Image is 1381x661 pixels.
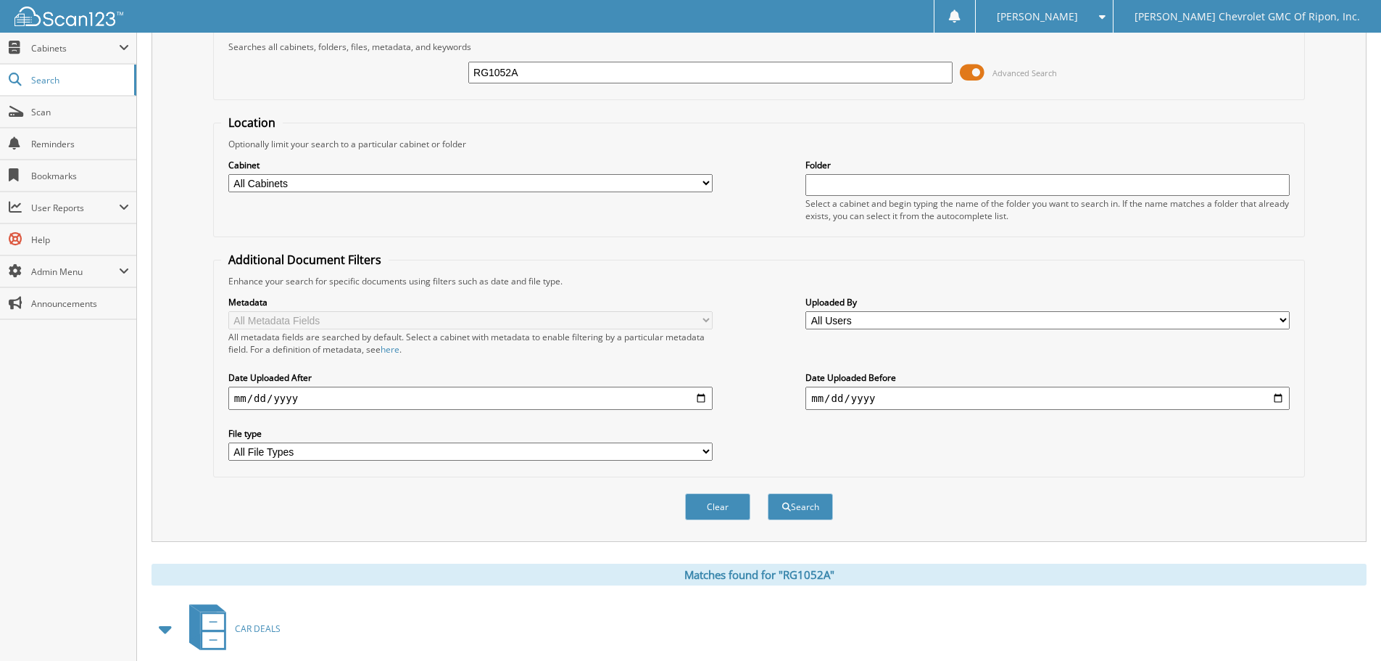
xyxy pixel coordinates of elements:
img: scan123-logo-white.svg [14,7,123,26]
div: Matches found for "RG1052A" [152,564,1367,586]
legend: Additional Document Filters [221,252,389,268]
span: [PERSON_NAME] [997,12,1078,21]
a: here [381,343,399,356]
label: Date Uploaded After [228,371,713,384]
div: Searches all cabinets, folders, files, metadata, and keywords [221,41,1297,53]
input: start [228,387,713,410]
div: Enhance your search for specific documents using filters such as date and file type. [221,275,1297,287]
button: Search [768,493,833,520]
label: Cabinet [228,159,713,171]
input: end [805,387,1290,410]
span: Advanced Search [992,67,1057,78]
span: Cabinets [31,42,119,54]
legend: Location [221,115,283,131]
label: Metadata [228,296,713,308]
iframe: Chat Widget [1309,591,1381,661]
label: File type [228,427,713,440]
span: Reminders [31,138,129,150]
span: Announcements [31,297,129,310]
button: Clear [685,493,750,520]
a: CAR DEALS [181,600,281,657]
div: Select a cabinet and begin typing the name of the folder you want to search in. If the name match... [805,197,1290,222]
div: All metadata fields are searched by default. Select a cabinet with metadata to enable filtering b... [228,331,713,356]
span: CAR DEALS [235,623,281,635]
span: Search [31,74,127,86]
label: Folder [805,159,1290,171]
span: Bookmarks [31,170,129,182]
label: Uploaded By [805,296,1290,308]
span: Help [31,234,129,246]
span: Scan [31,106,129,118]
div: Optionally limit your search to a particular cabinet or folder [221,138,1297,150]
label: Date Uploaded Before [805,371,1290,384]
span: Admin Menu [31,266,119,278]
span: [PERSON_NAME] Chevrolet GMC Of Ripon, Inc. [1135,12,1360,21]
span: User Reports [31,202,119,214]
